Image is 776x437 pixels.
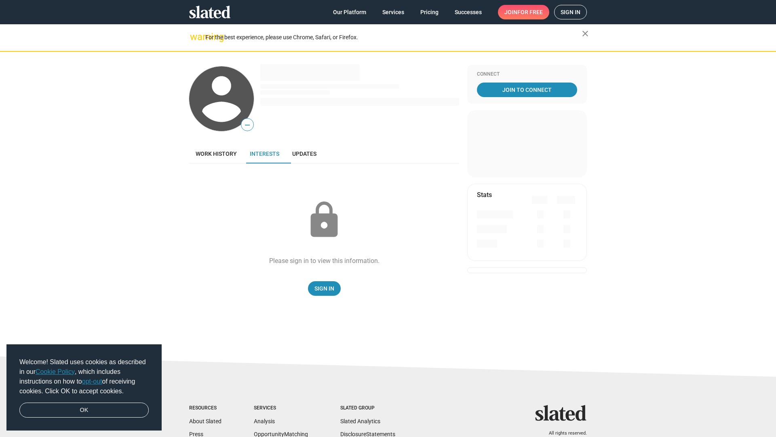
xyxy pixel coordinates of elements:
span: Services [382,5,404,19]
a: Joinfor free [498,5,549,19]
a: Services [376,5,411,19]
span: Successes [455,5,482,19]
a: Slated Analytics [340,418,380,424]
a: Successes [448,5,488,19]
span: Join To Connect [479,83,576,97]
span: Join [504,5,543,19]
div: Connect [477,71,577,78]
div: Slated Group [340,405,395,412]
div: cookieconsent [6,344,162,431]
a: Cookie Policy [36,368,75,375]
div: Services [254,405,308,412]
a: About Slated [189,418,221,424]
div: Please sign in to view this information. [269,257,380,265]
span: for free [517,5,543,19]
a: Sign In [308,281,341,296]
span: Sign In [314,281,334,296]
span: Pricing [420,5,439,19]
a: Work history [189,144,243,163]
mat-card-title: Stats [477,191,492,199]
a: Analysis [254,418,275,424]
span: Welcome! Slated uses cookies as described in our , which includes instructions on how to of recei... [19,357,149,396]
span: Our Platform [333,5,366,19]
a: Interests [243,144,286,163]
a: opt-out [82,378,102,385]
mat-icon: warning [190,32,200,42]
a: Sign in [554,5,587,19]
a: Updates [286,144,323,163]
a: dismiss cookie message [19,403,149,418]
span: — [241,120,253,130]
a: Our Platform [327,5,373,19]
span: Work history [196,151,237,157]
a: Join To Connect [477,83,577,97]
span: Updates [292,151,316,157]
a: Pricing [414,5,445,19]
div: For the best experience, please use Chrome, Safari, or Firefox. [205,32,582,43]
span: Interests [250,151,279,157]
span: Sign in [561,5,580,19]
mat-icon: lock [304,200,344,240]
div: Resources [189,405,221,412]
mat-icon: close [580,29,590,38]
